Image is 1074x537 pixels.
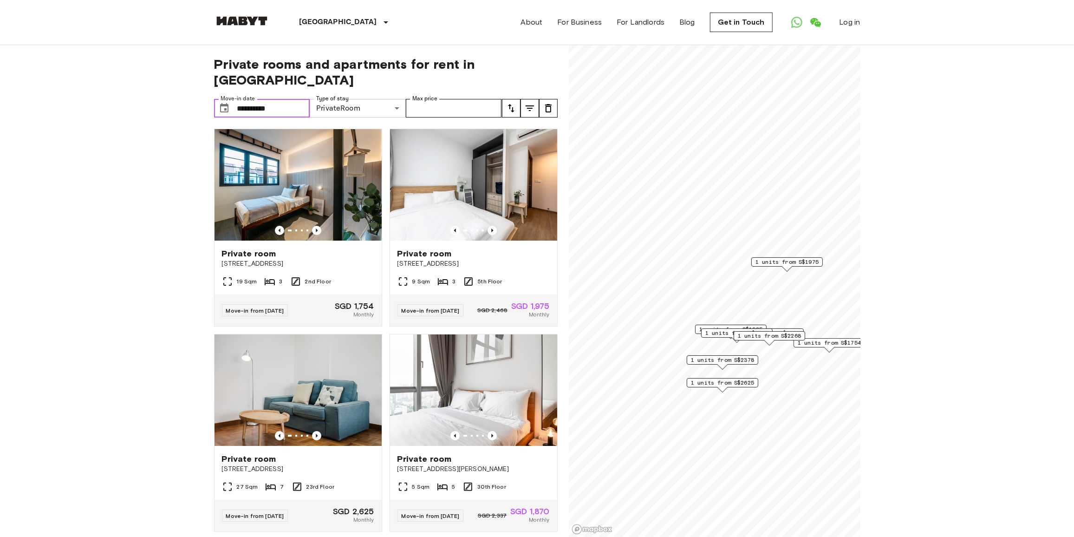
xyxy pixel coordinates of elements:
[452,483,455,491] span: 5
[687,378,758,393] div: Map marker
[402,307,460,314] span: Move-in from [DATE]
[237,483,258,491] span: 27 Sqm
[736,329,800,337] span: 1 units from S$1870
[478,277,502,286] span: 5th Floor
[572,524,612,535] a: Mapbox logo
[699,325,762,334] span: 1 units from S$1985
[478,511,507,520] span: SGD 2,337
[310,99,406,118] div: PrivateRoom
[511,302,549,310] span: SGD 1,975
[529,516,549,524] span: Monthly
[397,248,452,259] span: Private room
[333,507,374,516] span: SGD 2,625
[798,339,861,347] span: 1 units from S$1754
[312,431,321,440] button: Previous image
[477,483,506,491] span: 30th Floor
[390,129,558,327] a: Marketing picture of unit SG-01-100-001-001Previous imagePrevious imagePrivate room[STREET_ADDRES...
[557,17,602,28] a: For Business
[222,453,276,465] span: Private room
[221,95,255,103] label: Move-in date
[222,465,374,474] span: [STREET_ADDRESS]
[215,334,382,446] img: Marketing picture of unit SG-01-108-001-001
[316,95,349,103] label: Type of stay
[679,17,695,28] a: Blog
[397,453,452,465] span: Private room
[705,329,768,337] span: 1 units from S$2705
[397,465,550,474] span: [STREET_ADDRESS][PERSON_NAME]
[521,17,543,28] a: About
[390,129,557,241] img: Marketing picture of unit SG-01-100-001-001
[390,334,558,532] a: Marketing picture of unit SG-01-113-001-05Previous imagePrevious imagePrivate room[STREET_ADDRESS...
[280,483,284,491] span: 7
[710,13,773,32] a: Get in Touch
[222,248,276,259] span: Private room
[412,95,437,103] label: Max price
[214,129,382,327] a: Marketing picture of unit SG-01-027-006-02Previous imagePrevious imagePrivate room[STREET_ADDRESS...
[222,259,374,268] span: [STREET_ADDRESS]
[691,379,754,387] span: 1 units from S$2625
[539,99,558,118] button: tune
[755,258,819,266] span: 1 units from S$1975
[275,431,284,440] button: Previous image
[617,17,664,28] a: For Landlords
[312,226,321,235] button: Previous image
[214,16,270,26] img: Habyt
[751,257,823,272] div: Map marker
[510,507,549,516] span: SGD 1,870
[299,17,377,28] p: [GEOGRAPHIC_DATA]
[215,129,382,241] img: Marketing picture of unit SG-01-027-006-02
[226,512,284,519] span: Move-in from [DATE]
[214,334,382,532] a: Marketing picture of unit SG-01-108-001-001Previous imagePrevious imagePrivate room[STREET_ADDRES...
[695,325,767,339] div: Map marker
[335,302,374,310] span: SGD 1,754
[214,56,558,88] span: Private rooms and apartments for rent in [GEOGRAPHIC_DATA]
[275,226,284,235] button: Previous image
[452,277,456,286] span: 3
[397,259,550,268] span: [STREET_ADDRESS]
[353,310,374,319] span: Monthly
[226,307,284,314] span: Move-in from [DATE]
[734,331,805,346] div: Map marker
[215,99,234,118] button: Choose date, selected date is 1 Oct 2025
[687,355,758,370] div: Map marker
[412,277,430,286] span: 9 Sqm
[412,483,430,491] span: 5 Sqm
[806,13,825,32] a: Open WeChat
[450,431,460,440] button: Previous image
[237,277,257,286] span: 19 Sqm
[279,277,282,286] span: 3
[691,356,754,364] span: 1 units from S$2378
[477,306,508,314] span: SGD 2,468
[402,512,460,519] span: Move-in from [DATE]
[502,99,521,118] button: tune
[305,277,331,286] span: 2nd Floor
[488,431,497,440] button: Previous image
[701,328,773,343] div: Map marker
[732,328,804,343] div: Map marker
[390,334,557,446] img: Marketing picture of unit SG-01-113-001-05
[353,516,374,524] span: Monthly
[529,310,549,319] span: Monthly
[521,99,539,118] button: tune
[450,226,460,235] button: Previous image
[788,13,806,32] a: Open WhatsApp
[840,17,860,28] a: Log in
[738,332,801,340] span: 1 units from S$2268
[488,226,497,235] button: Previous image
[794,338,865,353] div: Map marker
[306,483,335,491] span: 23rd Floor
